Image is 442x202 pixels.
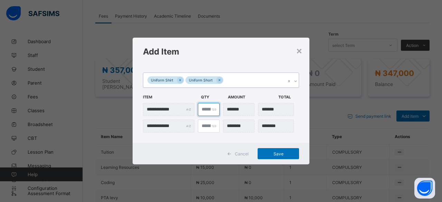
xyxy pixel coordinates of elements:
[263,151,294,156] span: Save
[185,76,216,84] div: Uniform Short
[147,76,177,84] div: Uniform Shirt
[143,91,198,103] span: Item
[235,151,249,156] span: Cancel
[201,91,224,103] span: Qty
[414,178,435,199] button: Open asap
[228,91,275,103] span: Amount
[296,45,302,56] div: ×
[143,47,299,57] h1: Add Item
[278,91,302,103] span: Total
